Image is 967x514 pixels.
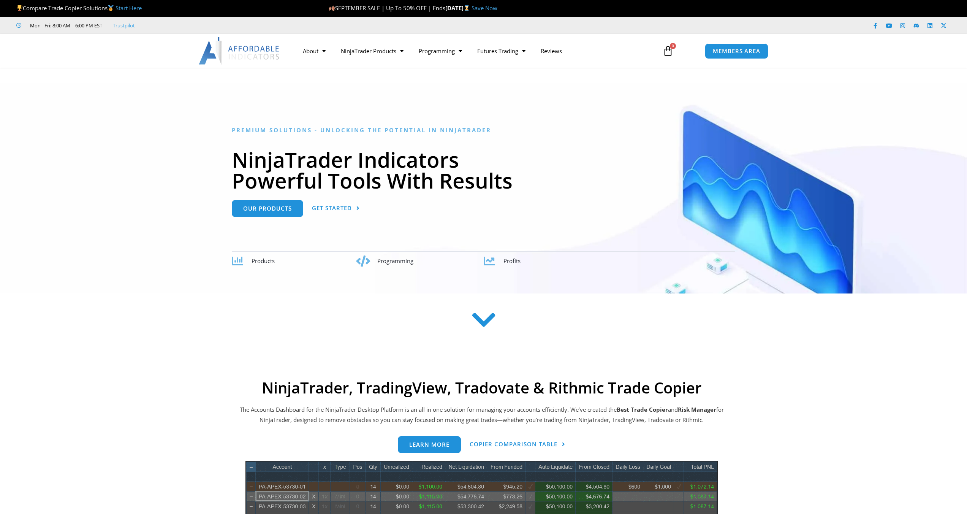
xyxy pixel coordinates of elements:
img: 🥇 [108,5,114,11]
img: 🍂 [329,5,335,11]
a: Get Started [312,200,360,217]
h6: Premium Solutions - Unlocking the Potential in NinjaTrader [232,127,735,134]
span: Products [252,257,275,265]
a: Our Products [232,200,303,217]
span: MEMBERS AREA [713,48,760,54]
a: Futures Trading [470,42,533,60]
a: Learn more [398,436,461,453]
p: The Accounts Dashboard for the NinjaTrader Desktop Platform is an all in one solution for managin... [239,405,725,426]
a: Start Here [116,4,142,12]
a: 0 [651,40,685,62]
strong: Risk Manager [678,406,716,413]
img: 🏆 [17,5,22,11]
a: NinjaTrader Products [333,42,411,60]
h1: NinjaTrader Indicators Powerful Tools With Results [232,149,735,191]
span: Get Started [312,205,352,211]
span: SEPTEMBER SALE | Up To 50% OFF | Ends [329,4,445,12]
span: 0 [670,43,676,49]
a: Copier Comparison Table [470,436,565,453]
span: Programming [377,257,413,265]
a: Programming [411,42,470,60]
h2: NinjaTrader, TradingView, Tradovate & Rithmic Trade Copier [239,379,725,397]
img: ⌛ [464,5,470,11]
a: Trustpilot [113,21,135,30]
b: Best Trade Copier [617,406,668,413]
strong: [DATE] [445,4,472,12]
span: Profits [503,257,521,265]
a: Reviews [533,42,570,60]
span: Compare Trade Copier Solutions [16,4,142,12]
a: MEMBERS AREA [705,43,768,59]
img: LogoAI | Affordable Indicators – NinjaTrader [199,37,280,65]
span: Copier Comparison Table [470,441,557,447]
nav: Menu [295,42,654,60]
span: Mon - Fri: 8:00 AM – 6:00 PM EST [28,21,102,30]
a: Save Now [472,4,497,12]
span: Our Products [243,206,292,211]
span: Learn more [409,442,449,447]
a: About [295,42,333,60]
